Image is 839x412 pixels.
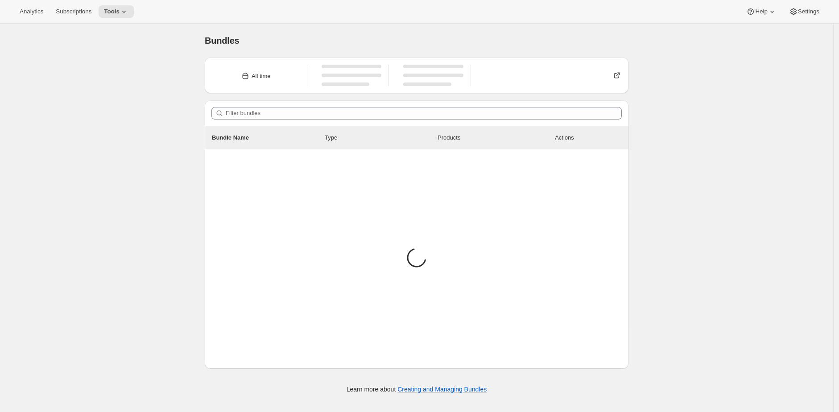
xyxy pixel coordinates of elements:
[226,107,622,119] input: Filter bundles
[798,8,819,15] span: Settings
[741,5,781,18] button: Help
[50,5,97,18] button: Subscriptions
[56,8,91,15] span: Subscriptions
[99,5,134,18] button: Tools
[20,8,43,15] span: Analytics
[438,133,550,142] div: Products
[784,5,825,18] button: Settings
[755,8,767,15] span: Help
[325,133,438,142] div: Type
[347,385,487,394] p: Learn more about
[14,5,49,18] button: Analytics
[205,36,240,45] span: Bundles
[555,133,621,142] div: Actions
[212,133,325,142] p: Bundle Name
[397,386,487,393] a: Creating and Managing Bundles
[252,72,271,81] div: All time
[104,8,120,15] span: Tools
